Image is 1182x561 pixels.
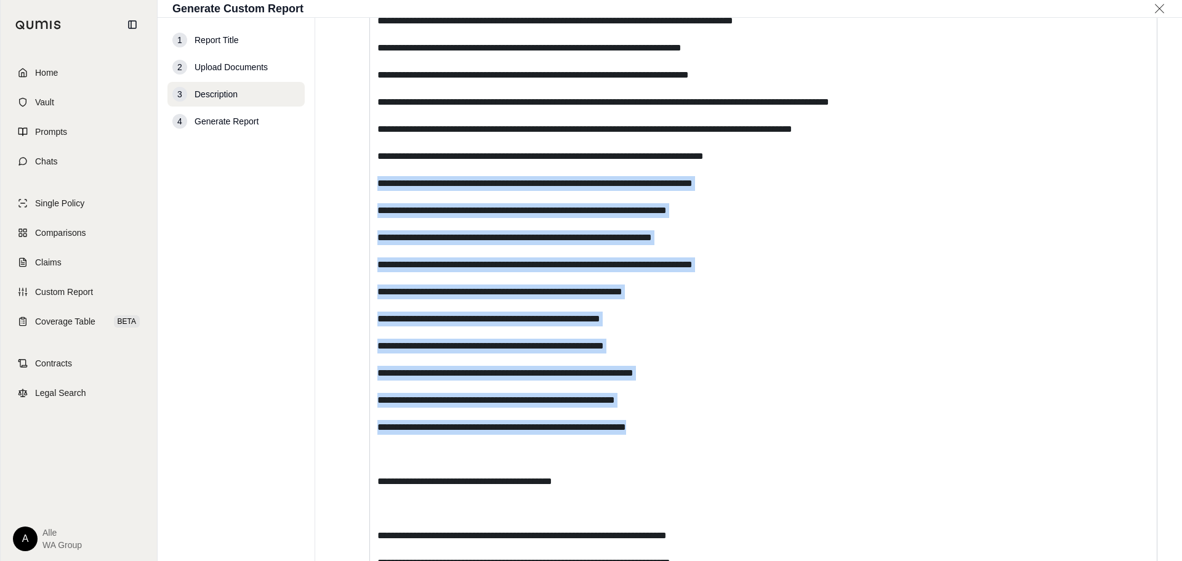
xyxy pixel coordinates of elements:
[8,249,150,276] a: Claims
[114,315,140,328] span: BETA
[35,96,54,108] span: Vault
[8,308,150,335] a: Coverage TableBETA
[8,118,150,145] a: Prompts
[42,527,82,539] span: Alle
[195,115,259,127] span: Generate Report
[195,61,268,73] span: Upload Documents
[172,114,187,129] div: 4
[8,219,150,246] a: Comparisons
[35,126,67,138] span: Prompts
[15,20,62,30] img: Qumis Logo
[8,278,150,305] a: Custom Report
[8,379,150,406] a: Legal Search
[35,286,93,298] span: Custom Report
[195,34,239,46] span: Report Title
[13,527,38,551] div: A
[35,256,62,268] span: Claims
[8,59,150,86] a: Home
[8,148,150,175] a: Chats
[35,155,58,167] span: Chats
[8,89,150,116] a: Vault
[42,539,82,551] span: WA Group
[172,60,187,75] div: 2
[8,350,150,377] a: Contracts
[172,87,187,102] div: 3
[35,197,84,209] span: Single Policy
[8,190,150,217] a: Single Policy
[195,88,238,100] span: Description
[123,15,142,34] button: Collapse sidebar
[35,67,58,79] span: Home
[35,387,86,399] span: Legal Search
[35,315,95,328] span: Coverage Table
[172,33,187,47] div: 1
[35,357,72,369] span: Contracts
[35,227,86,239] span: Comparisons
